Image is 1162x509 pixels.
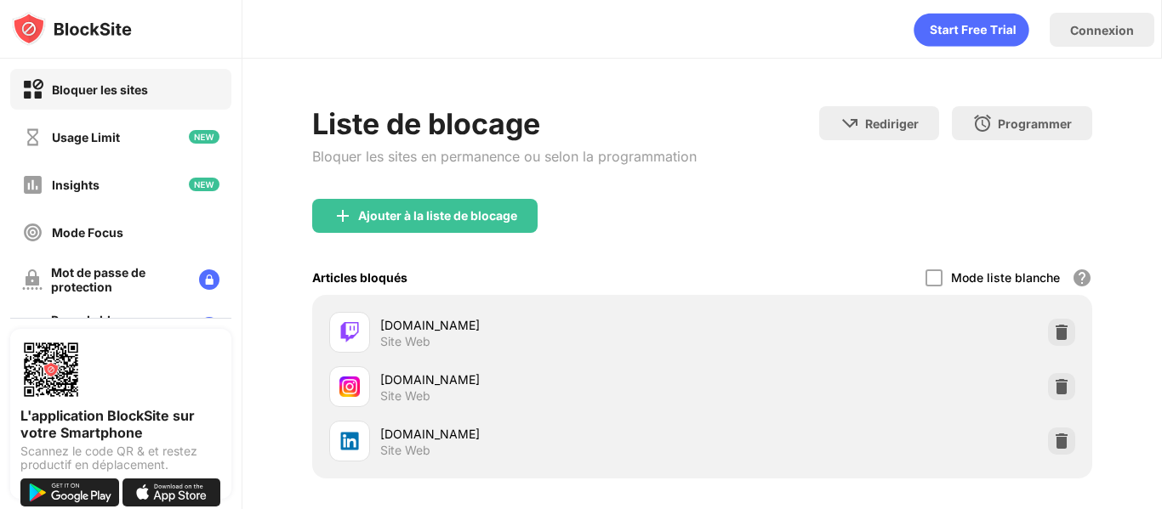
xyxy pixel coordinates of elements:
[51,265,185,294] div: Mot de passe de protection
[380,370,703,388] div: [DOMAIN_NAME]
[1070,23,1134,37] div: Connexion
[380,388,430,404] div: Site Web
[22,269,43,290] img: password-protection-off.svg
[52,225,123,240] div: Mode Focus
[865,116,919,131] div: Rediriger
[951,270,1060,285] div: Mode liste blanche
[122,478,221,506] img: download-on-the-app-store.svg
[52,82,148,97] div: Bloquer les sites
[20,407,221,441] div: L'application BlockSite sur votre Smartphone
[914,13,1029,47] div: animation
[22,174,43,195] img: insights-off.svg
[22,317,43,337] img: customize-block-page-off.svg
[22,222,43,243] img: focus-off.svg
[52,178,100,192] div: Insights
[20,444,221,472] div: Scannez le code QR & et restez productif en déplacement.
[52,130,120,144] div: Usage Limit
[339,431,360,451] img: favicons
[199,269,219,290] img: lock-menu.svg
[20,478,119,506] img: get-it-on-google-play.svg
[12,12,132,46] img: logo-blocksite.svg
[339,322,360,342] img: favicons
[312,106,697,141] div: Liste de blocage
[189,130,219,144] img: new-icon.svg
[22,127,43,148] img: time-usage-off.svg
[312,270,407,285] div: Articles bloqués
[380,316,703,334] div: [DOMAIN_NAME]
[51,313,185,342] div: Page de bloc personnalisée
[380,425,703,443] div: [DOMAIN_NAME]
[199,317,219,337] img: lock-menu.svg
[189,178,219,191] img: new-icon.svg
[998,116,1072,131] div: Programmer
[339,376,360,397] img: favicons
[22,79,43,100] img: block-on.svg
[380,334,430,349] div: Site Web
[380,443,430,458] div: Site Web
[20,339,82,400] img: options-page-qr-code.png
[312,148,697,165] div: Bloquer les sites en permanence ou selon la programmation
[358,209,517,223] div: Ajouter à la liste de blocage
